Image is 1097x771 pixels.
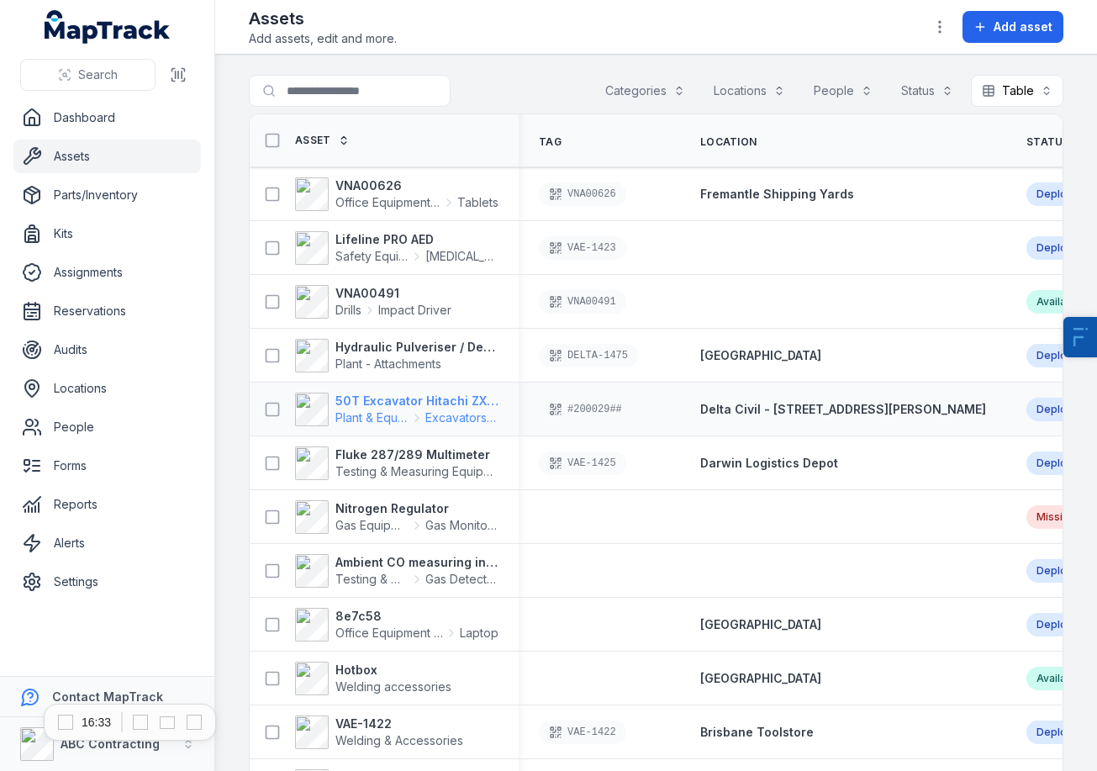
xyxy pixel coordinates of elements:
div: #200029## [539,398,632,421]
a: Lifeline PRO AEDSafety Equipment[MEDICAL_DATA] [295,231,498,265]
a: Kits [13,217,201,251]
a: Audits [13,333,201,367]
strong: 8e7c58 [335,608,498,625]
span: Search [78,66,118,83]
span: [GEOGRAPHIC_DATA] [700,348,821,362]
span: Location [700,135,757,149]
a: Brisbane Toolstore [700,724,814,741]
a: 8e7c58Office Equipment & ITLaptop [295,608,498,642]
a: Ambient CO measuring instrumentTesting & Measuring EquipmentGas Detectors [295,554,498,588]
a: Dashboard [13,101,201,135]
span: Office Equipment & IT [335,625,443,642]
div: Deployed [1026,721,1096,744]
button: Status [890,75,964,107]
button: Add asset [963,11,1063,43]
strong: VNA00626 [335,177,498,194]
span: Excavators & Plant [425,409,498,426]
span: Drills [335,302,361,319]
div: VNA00626 [539,182,626,206]
div: VNA00491 [539,290,626,314]
span: Safety Equipment [335,248,409,265]
span: Impact Driver [378,302,451,319]
button: Table [971,75,1063,107]
a: Darwin Logistics Depot [700,455,838,472]
a: Delta Civil - [STREET_ADDRESS][PERSON_NAME] [700,401,986,418]
span: Plant - Attachments [335,356,441,371]
span: Tag [539,135,562,149]
strong: Hydraulic Pulveriser / Demolition Shear [335,339,498,356]
span: Delta Civil - [STREET_ADDRESS][PERSON_NAME] [700,402,986,416]
strong: Ambient CO measuring instrument [335,554,498,571]
a: Fluke 287/289 MultimeterTesting & Measuring Equipment [295,446,498,480]
div: VAE-1425 [539,452,626,475]
span: Office Equipment & IT [335,194,440,211]
a: Status [1026,135,1089,149]
a: Reports [13,488,201,521]
span: Status [1026,135,1070,149]
a: Nitrogen RegulatorGas EquipmentGas Monitors - Methane [295,500,498,534]
a: 50T Excavator Hitachi ZX350Plant & EquipmentExcavators & Plant [295,393,498,426]
a: [GEOGRAPHIC_DATA] [700,347,821,364]
span: Testing & Measuring Equipment [335,571,409,588]
span: Asset [295,134,331,147]
div: VAE-1423 [539,236,626,260]
div: VAE-1422 [539,721,626,744]
span: Welding accessories [335,679,451,694]
div: DELTA-1475 [539,344,638,367]
span: [MEDICAL_DATA] [425,248,498,265]
strong: VAE-1422 [335,716,463,732]
span: [GEOGRAPHIC_DATA] [700,671,821,685]
a: Forms [13,449,201,483]
span: Darwin Logistics Depot [700,456,838,470]
button: Search [20,59,156,91]
a: VNA00491DrillsImpact Driver [295,285,451,319]
a: Fremantle Shipping Yards [700,186,854,203]
h2: Assets [249,7,397,30]
span: Welding & Accessories [335,733,463,747]
strong: 50T Excavator Hitachi ZX350 [335,393,498,409]
div: Missing [1026,505,1085,529]
a: Reservations [13,294,201,328]
span: Tablets [457,194,498,211]
span: Laptop [460,625,498,642]
strong: ABC Contracting [61,737,160,751]
div: Available [1026,290,1092,314]
a: Hydraulic Pulveriser / Demolition ShearPlant - Attachments [295,339,498,372]
span: Gas Equipment [335,517,409,534]
div: Available [1026,667,1092,690]
a: VNA00626Office Equipment & ITTablets [295,177,498,211]
a: VAE-1422Welding & Accessories [295,716,463,749]
a: People [13,410,201,444]
a: [GEOGRAPHIC_DATA] [700,670,821,687]
div: Deployed [1026,344,1096,367]
div: Deployed [1026,182,1096,206]
div: Deployed [1026,613,1096,636]
span: Testing & Measuring Equipment [335,464,510,478]
button: Categories [594,75,696,107]
span: Gas Monitors - Methane [425,517,498,534]
strong: Nitrogen Regulator [335,500,498,517]
a: Assignments [13,256,201,289]
a: Assets [13,140,201,173]
strong: Fluke 287/289 Multimeter [335,446,498,463]
div: Deployed [1026,236,1096,260]
a: Locations [13,372,201,405]
a: Alerts [13,526,201,560]
span: Brisbane Toolstore [700,725,814,739]
div: Deployed [1026,559,1096,583]
button: Locations [703,75,796,107]
span: [GEOGRAPHIC_DATA] [700,617,821,631]
a: Settings [13,565,201,599]
div: Deployed [1026,398,1096,421]
a: MapTrack [45,10,171,44]
a: [GEOGRAPHIC_DATA] [700,616,821,633]
a: Parts/Inventory [13,178,201,212]
a: HotboxWelding accessories [295,662,451,695]
strong: Contact MapTrack [52,689,163,704]
span: Plant & Equipment [335,409,409,426]
span: Gas Detectors [425,571,498,588]
span: Fremantle Shipping Yards [700,187,854,201]
a: Asset [295,134,350,147]
button: People [803,75,883,107]
strong: VNA00491 [335,285,451,302]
